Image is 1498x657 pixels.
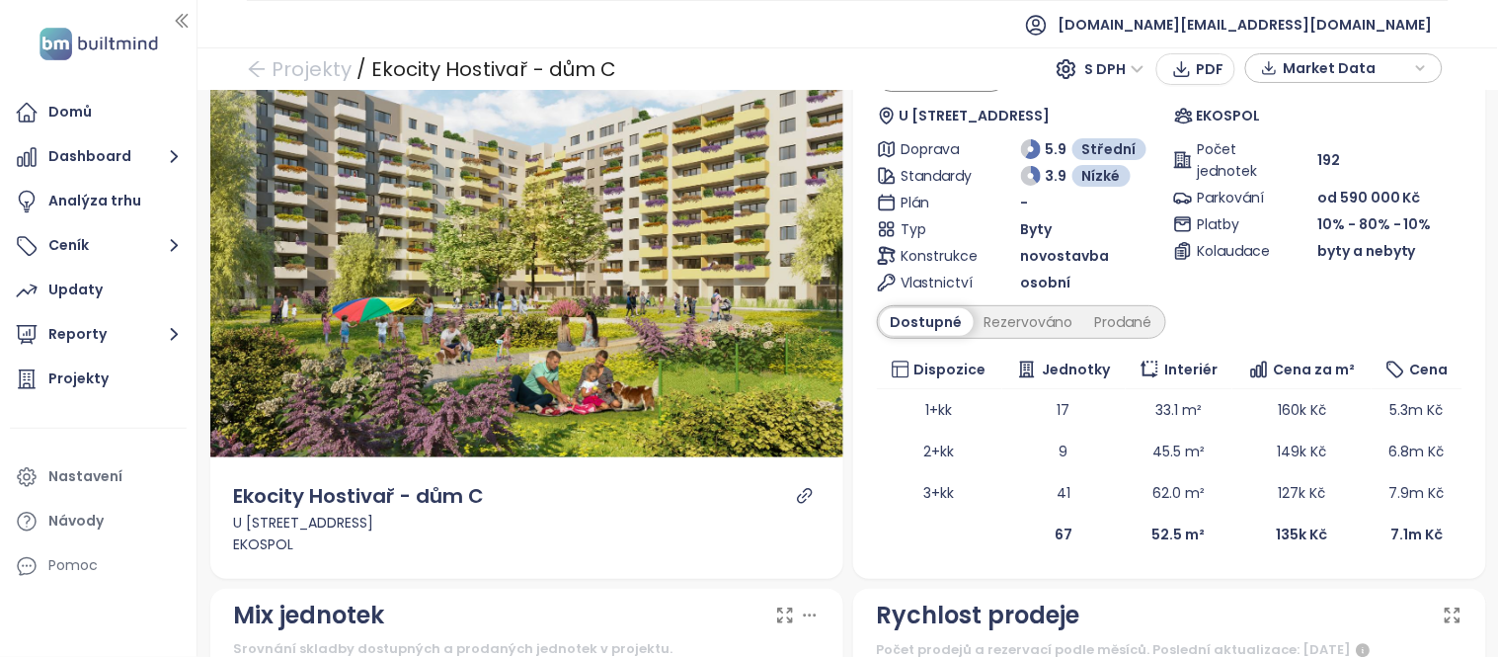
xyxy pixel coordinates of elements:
[48,100,92,124] div: Domů
[1085,54,1144,84] span: S DPH
[1126,431,1232,472] td: 45.5 m²
[1198,138,1270,182] span: Počet jednotek
[1021,245,1110,267] span: novostavba
[1042,359,1110,380] span: Jednotky
[48,464,122,489] div: Nastavení
[1317,149,1340,171] span: 192
[234,534,820,555] div: EKOSPOL
[1197,58,1224,80] span: PDF
[1277,525,1328,544] b: 135k Kč
[48,367,109,391] div: Projekty
[899,105,1050,126] span: U [STREET_ADDRESS]
[974,308,1084,336] div: Rezervováno
[371,51,616,87] div: Ekocity Hostivař - dům C
[10,226,187,266] button: Ceník
[796,487,814,505] a: link
[10,137,187,177] button: Dashboard
[234,512,820,534] div: U [STREET_ADDRESS]
[902,138,974,160] span: Doprava
[1274,359,1356,380] span: Cena za m²
[1283,53,1410,83] span: Market Data
[234,481,485,512] div: Ekocity Hostivař - dům C
[877,389,1002,431] td: 1+kk
[1390,525,1443,544] b: 7.1m Kč
[1046,138,1067,160] span: 5.9
[1390,400,1444,420] span: 5.3m Kč
[1279,483,1326,503] span: 127k Kč
[1278,442,1327,461] span: 149k Kč
[1126,389,1232,431] td: 33.1 m²
[1156,53,1235,85] button: PDF
[1198,213,1270,235] span: Platby
[1317,188,1421,207] span: od 590 000 Kč
[10,546,187,586] div: Pomoc
[10,271,187,310] a: Updaty
[902,218,974,240] span: Typ
[48,509,104,534] div: Návody
[1055,525,1072,544] b: 67
[902,272,974,293] span: Vlastnictví
[356,51,366,87] div: /
[234,597,385,634] div: Mix jednotek
[902,165,974,187] span: Standardy
[1256,53,1432,83] div: button
[1197,105,1261,126] span: EKOSPOL
[1059,1,1433,48] span: [DOMAIN_NAME][EMAIL_ADDRESS][DOMAIN_NAME]
[10,93,187,132] a: Domů
[1198,240,1270,262] span: Kolaudace
[10,360,187,399] a: Projekty
[1164,359,1218,380] span: Interiér
[48,278,103,302] div: Updaty
[877,597,1080,634] div: Rychlost prodeje
[1198,187,1270,208] span: Parkování
[902,192,974,213] span: Plán
[1021,218,1053,240] span: Byty
[1389,483,1445,503] span: 7.9m Kč
[1317,240,1416,262] span: byty a nebyty
[1317,214,1432,234] span: 10% - 80% - 10%
[10,315,187,355] button: Reporty
[880,308,974,336] div: Dostupné
[1126,472,1232,514] td: 62.0 m²
[877,431,1002,472] td: 2+kk
[1046,165,1067,187] span: 3.9
[1002,472,1126,514] td: 41
[48,553,98,578] div: Pomoc
[10,182,187,221] a: Analýza trhu
[1082,138,1137,160] span: Střední
[34,24,164,64] img: logo
[1002,389,1126,431] td: 17
[1152,525,1206,544] b: 52.5 m²
[10,457,187,497] a: Nastavení
[48,189,141,213] div: Analýza trhu
[1278,400,1326,420] span: 160k Kč
[1082,165,1121,187] span: Nízké
[902,245,974,267] span: Konstrukce
[1084,308,1163,336] div: Prodané
[1021,192,1029,213] span: -
[914,359,986,380] span: Dispozice
[1389,442,1445,461] span: 6.8m Kč
[1021,272,1071,293] span: osobní
[247,51,352,87] a: arrow-left Projekty
[247,59,267,79] span: arrow-left
[1410,359,1449,380] span: Cena
[10,502,187,541] a: Návody
[1002,431,1126,472] td: 9
[877,472,1002,514] td: 3+kk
